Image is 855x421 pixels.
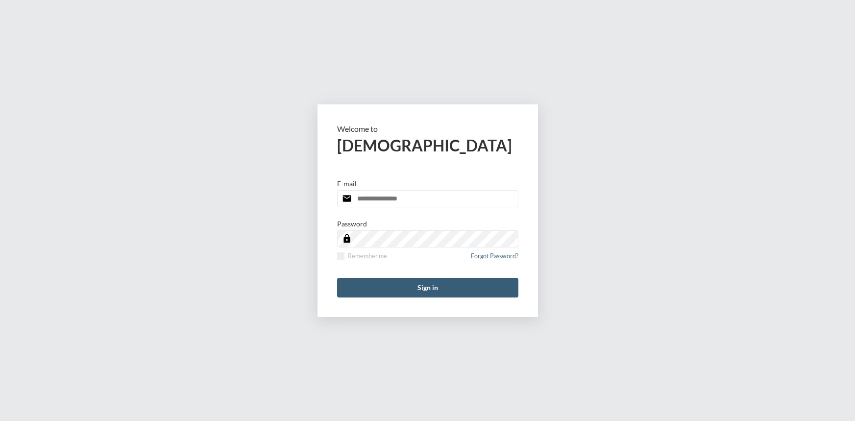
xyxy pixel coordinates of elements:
h2: [DEMOGRAPHIC_DATA] [337,136,518,155]
button: Sign in [337,278,518,297]
p: E-mail [337,179,357,188]
p: Password [337,220,367,228]
a: Forgot Password? [471,252,518,266]
p: Welcome to [337,124,518,133]
label: Remember me [337,252,387,260]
